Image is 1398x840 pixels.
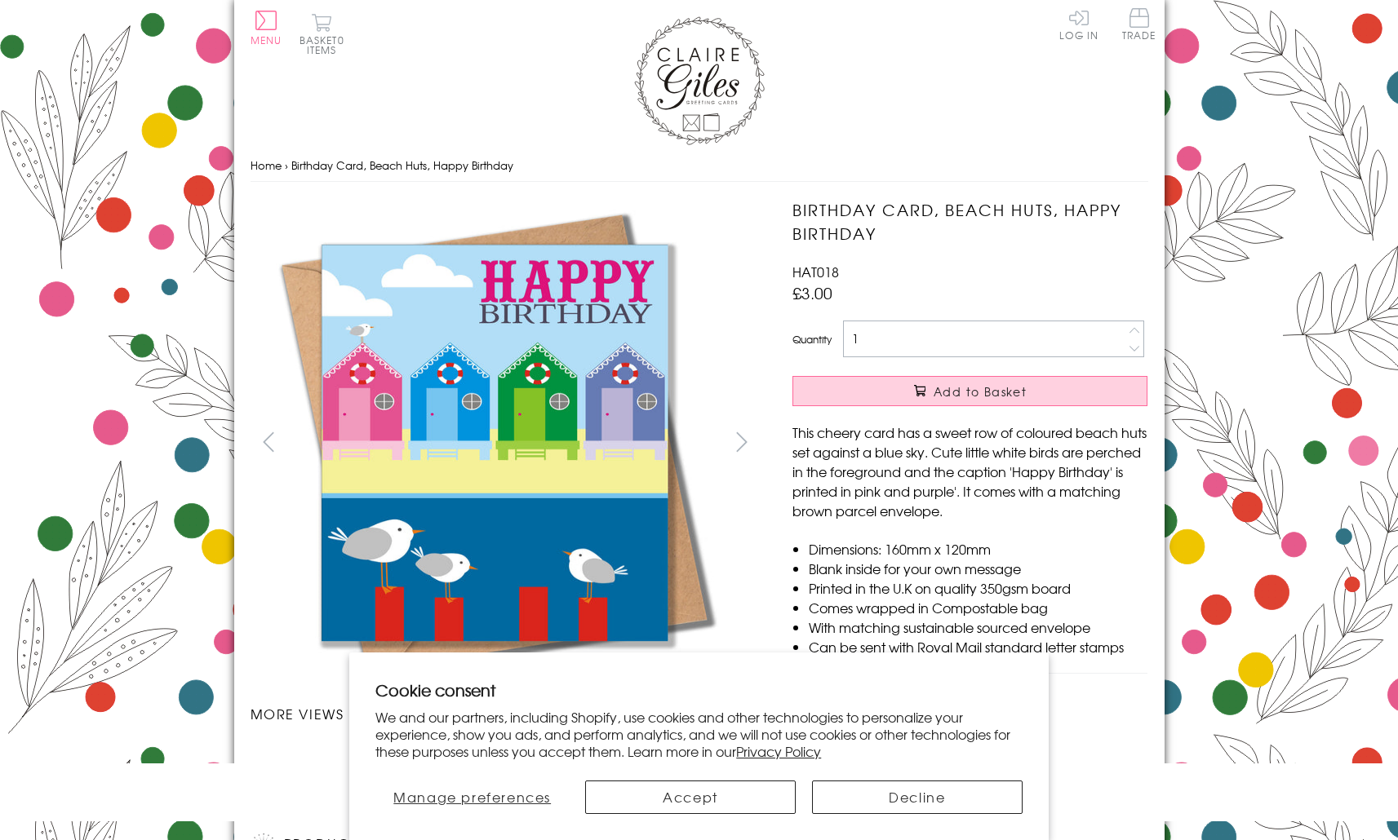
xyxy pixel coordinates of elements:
img: Birthday Card, Beach Huts, Happy Birthday [251,198,740,687]
button: next [723,423,760,460]
ul: Carousel Pagination [251,740,761,776]
button: Basket0 items [300,13,344,55]
li: With matching sustainable sourced envelope [809,617,1147,637]
span: Manage preferences [393,787,551,807]
button: Accept [585,780,796,814]
span: HAT018 [792,262,839,281]
li: Blank inside for your own message [809,559,1147,578]
span: Birthday Card, Beach Huts, Happy Birthday [291,157,513,173]
p: We and our partners, including Shopify, use cookies and other technologies to personalize your ex... [375,709,1023,759]
a: Privacy Policy [736,741,821,761]
span: Menu [251,33,282,47]
label: Quantity [792,332,832,347]
nav: breadcrumbs [251,149,1148,183]
span: › [285,157,288,173]
a: Log In [1059,8,1098,40]
h3: More views [251,704,761,723]
button: Manage preferences [375,780,569,814]
li: Dimensions: 160mm x 120mm [809,539,1147,559]
span: 0 items [307,33,344,57]
button: Decline [812,780,1023,814]
p: This cheery card has a sweet row of coloured beach huts set against a blue sky. Cute little white... [792,422,1147,520]
h1: Birthday Card, Beach Huts, Happy Birthday [792,198,1147,245]
li: Carousel Page 1 (Current Slide) [251,740,378,776]
button: Add to Basket [792,376,1147,406]
li: Can be sent with Royal Mail standard letter stamps [809,637,1147,657]
a: Home [251,157,282,173]
span: Trade [1122,8,1156,40]
li: Comes wrapped in Compostable bag [809,598,1147,617]
button: Menu [251,11,282,45]
a: Trade [1122,8,1156,43]
span: £3.00 [792,281,832,304]
img: Claire Giles Greetings Cards [634,16,765,145]
li: Printed in the U.K on quality 350gsm board [809,578,1147,598]
h2: Cookie consent [375,679,1023,701]
button: prev [251,423,287,460]
span: Add to Basket [934,383,1027,400]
